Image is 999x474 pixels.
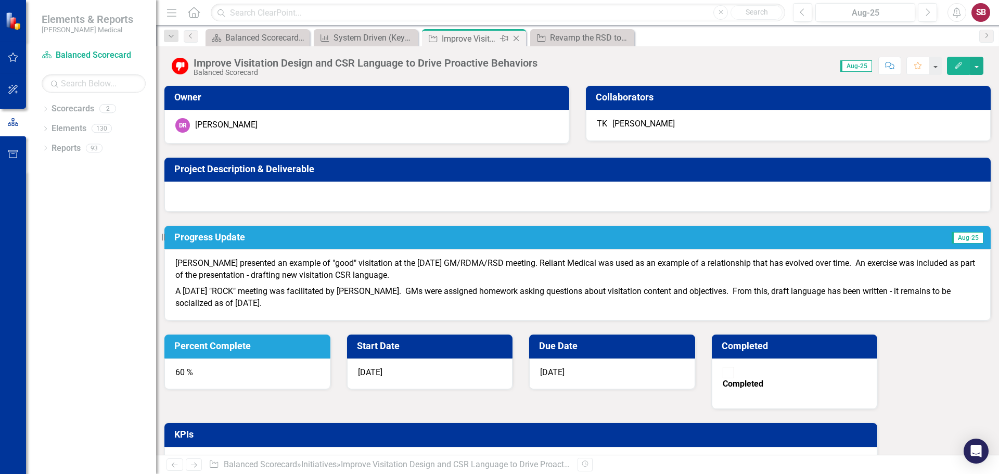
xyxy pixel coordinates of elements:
button: Search [731,5,783,20]
div: [PERSON_NAME] [612,118,675,130]
div: System Driven (Key/Major) Account Cust. Satisfaction [334,31,415,44]
p: A [DATE] "ROCK" meeting was facilitated by [PERSON_NAME]. GMs were assigned homework asking quest... [175,284,980,310]
span: Aug-25 [840,60,872,72]
a: Balanced Scorecard Welcome Page [208,31,307,44]
p: [PERSON_NAME] presented an example of "good" visitation at the [DATE] GM/RDMA/RSD meeting. Relian... [175,258,980,284]
input: Search ClearPoint... [211,4,785,22]
a: Balanced Scorecard [224,459,297,469]
span: Elements & Reports [42,13,133,25]
h3: Owner [174,92,563,103]
span: [DATE] [540,367,565,377]
div: Improve Visitation Design and CSR Language to Drive Proactive Behaviors [194,57,537,69]
div: 130 [92,124,112,133]
div: Revamp the RSD top 10 account review process by 4/30 [550,31,632,44]
h3: Completed [722,341,872,351]
h3: Due Date [539,341,689,351]
img: ClearPoint Strategy [5,12,23,30]
div: Balanced Scorecard [194,69,537,76]
div: Completed [723,378,867,390]
h3: Percent Complete [174,341,324,351]
span: [DATE] [358,367,382,377]
a: Revamp the RSD top 10 account review process by 4/30 [533,31,632,44]
button: SB [971,3,990,22]
div: 2 [99,105,116,113]
button: Aug-25 [815,3,915,22]
input: Search Below... [42,74,146,93]
div: Open Intercom Messenger [964,439,989,464]
div: Improve Visitation Design and CSR Language to Drive Proactive Behaviors [341,459,613,469]
small: [PERSON_NAME] Medical [42,25,133,34]
a: Scorecards [52,103,94,115]
img: Below Target [172,58,188,74]
a: Balanced Scorecard [42,49,146,61]
h3: KPIs [174,429,871,440]
h3: Project Description & Deliverable [174,164,984,174]
h3: Collaborators [596,92,984,103]
div: Balanced Scorecard Welcome Page [225,31,307,44]
a: System Driven (Key/Major) Account Cust. Satisfaction [316,31,415,44]
div: DR [175,118,190,133]
div: Aug-25 [819,7,912,19]
div: 60 % [164,358,330,390]
div: TK [597,118,607,130]
div: » » [209,459,570,471]
span: Aug-25 [952,232,983,244]
span: Search [746,8,768,16]
a: Elements [52,123,86,135]
div: 93 [86,144,103,152]
a: Reports [52,143,81,155]
h3: Start Date [357,341,507,351]
h3: Progress Update [174,232,728,242]
div: [PERSON_NAME] [195,119,258,131]
a: Initiatives [301,459,337,469]
div: Improve Visitation Design and CSR Language to Drive Proactive Behaviors [442,32,497,45]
